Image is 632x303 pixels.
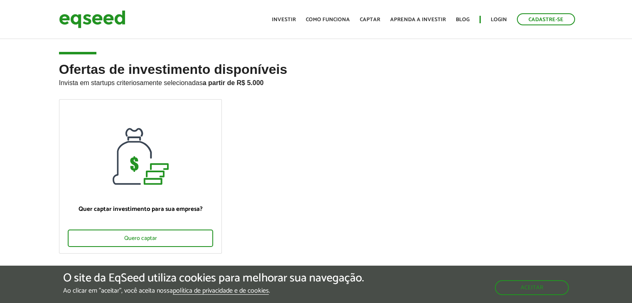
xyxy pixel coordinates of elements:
[59,77,573,87] p: Invista em startups criteriosamente selecionadas
[68,230,214,247] div: Quero captar
[173,288,269,295] a: política de privacidade e de cookies
[203,79,264,86] strong: a partir de R$ 5.000
[59,99,222,254] a: Quer captar investimento para sua empresa? Quero captar
[517,13,575,25] a: Cadastre-se
[272,17,296,22] a: Investir
[390,17,446,22] a: Aprenda a investir
[360,17,380,22] a: Captar
[63,287,364,295] p: Ao clicar em "aceitar", você aceita nossa .
[306,17,350,22] a: Como funciona
[456,17,470,22] a: Blog
[495,280,569,295] button: Aceitar
[59,62,573,99] h2: Ofertas de investimento disponíveis
[491,17,507,22] a: Login
[68,205,214,213] p: Quer captar investimento para sua empresa?
[63,272,364,285] h5: O site da EqSeed utiliza cookies para melhorar sua navegação.
[59,8,125,30] img: EqSeed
